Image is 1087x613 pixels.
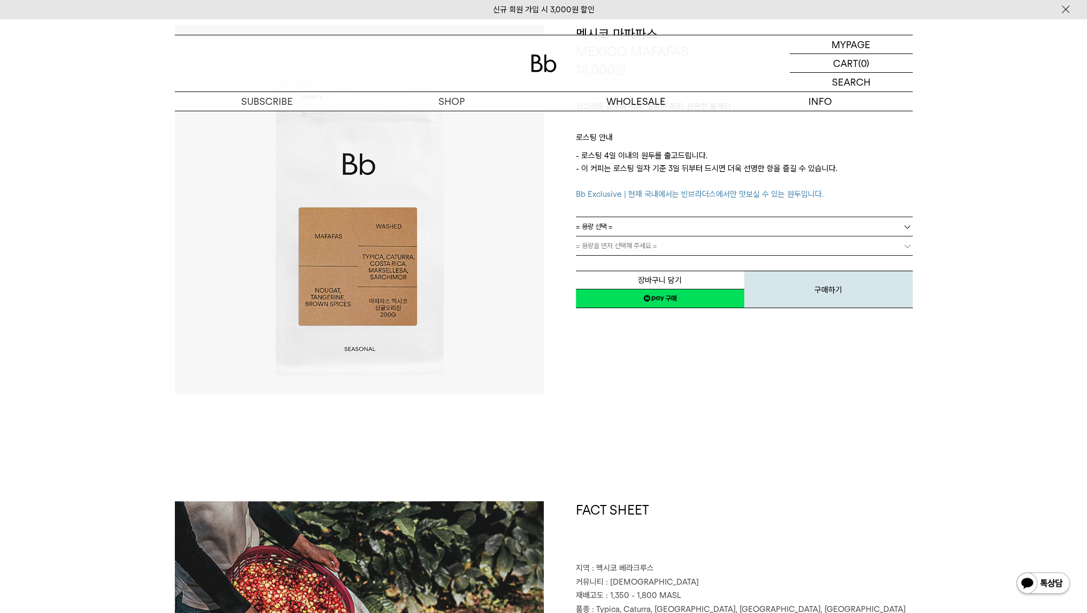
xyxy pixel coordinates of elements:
[728,92,913,111] p: INFO
[576,217,613,236] span: = 용량 선택 =
[592,563,654,573] span: : 멕시코 베라크루스
[175,25,544,394] img: 멕시코 마파파스
[531,55,557,72] img: 로고
[576,131,913,149] p: 로스팅 안내
[175,92,359,111] a: SUBSCRIBE
[576,271,744,289] button: 장바구니 담기
[1015,571,1071,597] img: 카카오톡 채널 1:1 채팅 버튼
[493,5,595,14] a: 신규 회원 가입 시 3,000원 할인
[576,591,604,600] span: 재배고도
[359,92,544,111] a: SHOP
[832,73,870,91] p: SEARCH
[576,118,913,131] p: ㅤ
[606,591,681,600] span: : 1,350 - 1,800 MASL
[576,289,744,308] a: 새창
[576,149,913,201] p: - 로스팅 4일 이내의 원두를 출고드립니다. - 이 커피는 로스팅 일자 기준 3일 뒤부터 드시면 더욱 선명한 향을 즐길 수 있습니다.
[576,189,823,199] span: Bb Exclusive | 현재 국내에서는 빈브라더스에서만 맛보실 수 있는 원두입니다.
[576,577,604,587] span: 커뮤니티
[858,54,869,72] p: (0)
[576,563,590,573] span: 지역
[744,271,913,308] button: 구매하기
[790,54,913,73] a: CART (0)
[576,501,913,562] h1: FACT SHEET
[606,577,699,587] span: : [DEMOGRAPHIC_DATA]
[833,54,858,72] p: CART
[831,35,870,53] p: MYPAGE
[790,35,913,54] a: MYPAGE
[544,92,728,111] p: WHOLESALE
[576,236,657,255] span: = 용량을 먼저 선택해 주세요 =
